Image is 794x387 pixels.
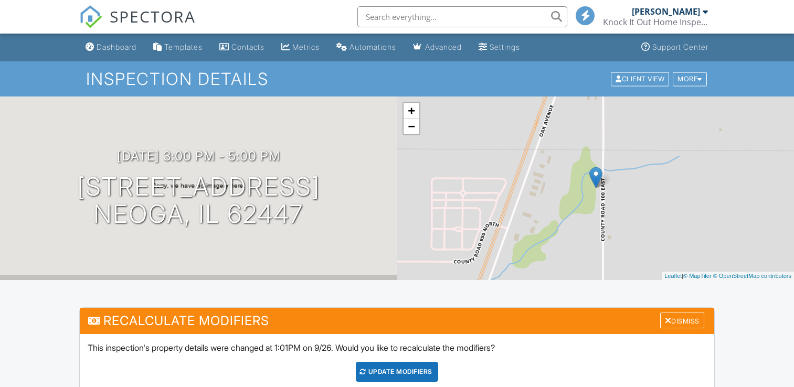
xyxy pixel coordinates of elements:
div: Settings [490,42,520,51]
div: Dashboard [97,42,136,51]
div: Support Center [652,42,708,51]
div: [PERSON_NAME] [632,6,700,17]
h3: [DATE] 3:00 pm - 5:00 pm [117,149,280,163]
a: Zoom out [404,119,419,134]
a: Metrics [277,38,324,57]
div: Dismiss [660,313,704,329]
a: Templates [149,38,207,57]
a: Dashboard [81,38,141,57]
a: Settings [474,38,524,57]
a: Advanced [409,38,466,57]
div: Metrics [292,42,320,51]
a: Contacts [215,38,269,57]
div: Client View [611,72,669,86]
div: Templates [164,42,203,51]
img: The Best Home Inspection Software - Spectora [79,5,102,28]
div: Contacts [231,42,264,51]
a: © OpenStreetMap contributors [713,273,791,279]
div: UPDATE Modifiers [356,362,438,382]
div: Advanced [425,42,462,51]
a: © MapTiler [683,273,712,279]
a: Leaflet [664,273,682,279]
input: Search everything... [357,6,567,27]
div: More [673,72,707,86]
div: Knock It Out Home Inspections of Illinois [603,17,708,27]
span: SPECTORA [110,5,196,27]
a: Client View [610,74,672,82]
a: Support Center [637,38,713,57]
a: SPECTORA [79,14,196,36]
div: | [662,272,794,281]
a: Zoom in [404,103,419,119]
h3: Recalculate Modifiers [80,308,714,334]
h1: [STREET_ADDRESS] Neoga, Il 62447 [77,173,320,229]
h1: Inspection Details [86,70,708,88]
div: Automations [350,42,396,51]
a: Automations (Basic) [332,38,400,57]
